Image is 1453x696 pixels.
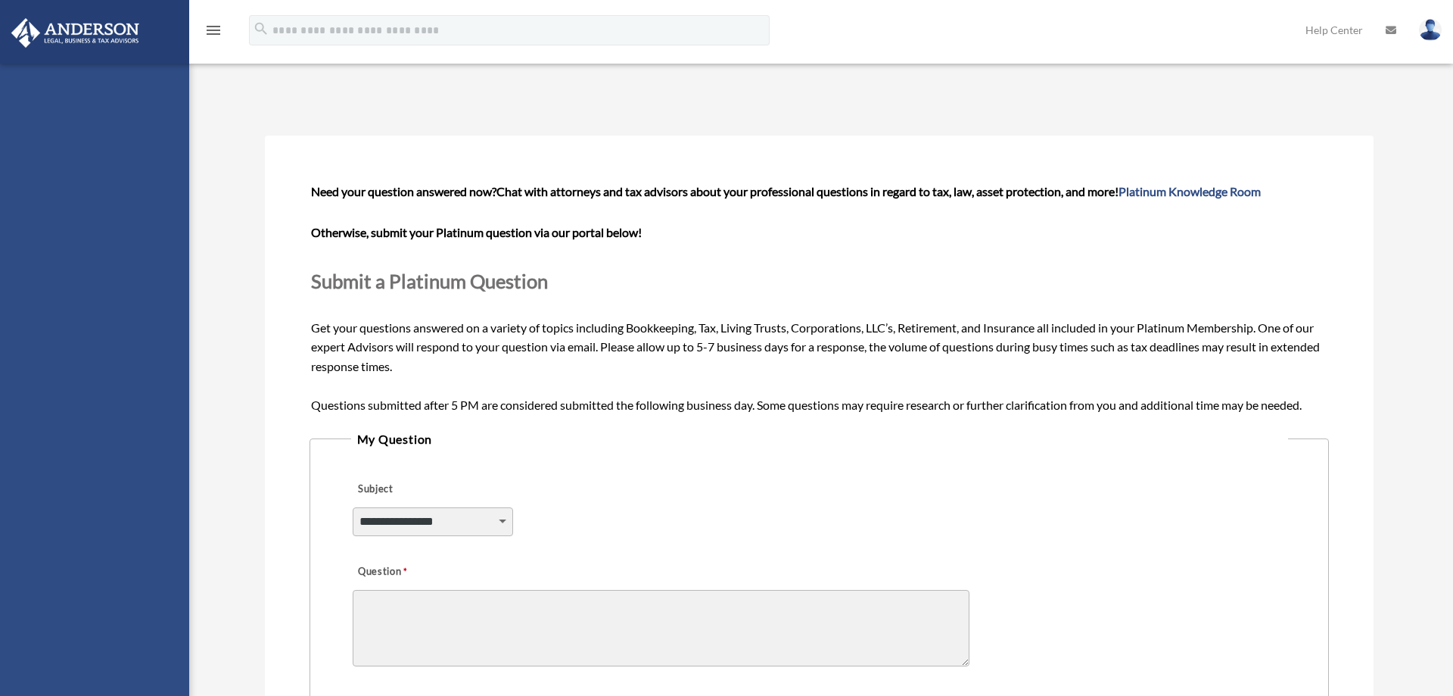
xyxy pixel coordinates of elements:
[311,225,642,239] b: Otherwise, submit your Platinum question via our portal below!
[353,479,496,500] label: Subject
[353,562,470,583] label: Question
[311,270,548,292] span: Submit a Platinum Question
[311,184,496,198] span: Need your question answered now?
[204,21,222,39] i: menu
[496,184,1261,198] span: Chat with attorneys and tax advisors about your professional questions in regard to tax, law, ass...
[1119,184,1261,198] a: Platinum Knowledge Room
[253,20,269,37] i: search
[1419,19,1442,41] img: User Pic
[311,184,1328,412] span: Get your questions answered on a variety of topics including Bookkeeping, Tax, Living Trusts, Cor...
[7,18,144,48] img: Anderson Advisors Platinum Portal
[351,429,1288,450] legend: My Question
[204,27,222,39] a: menu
